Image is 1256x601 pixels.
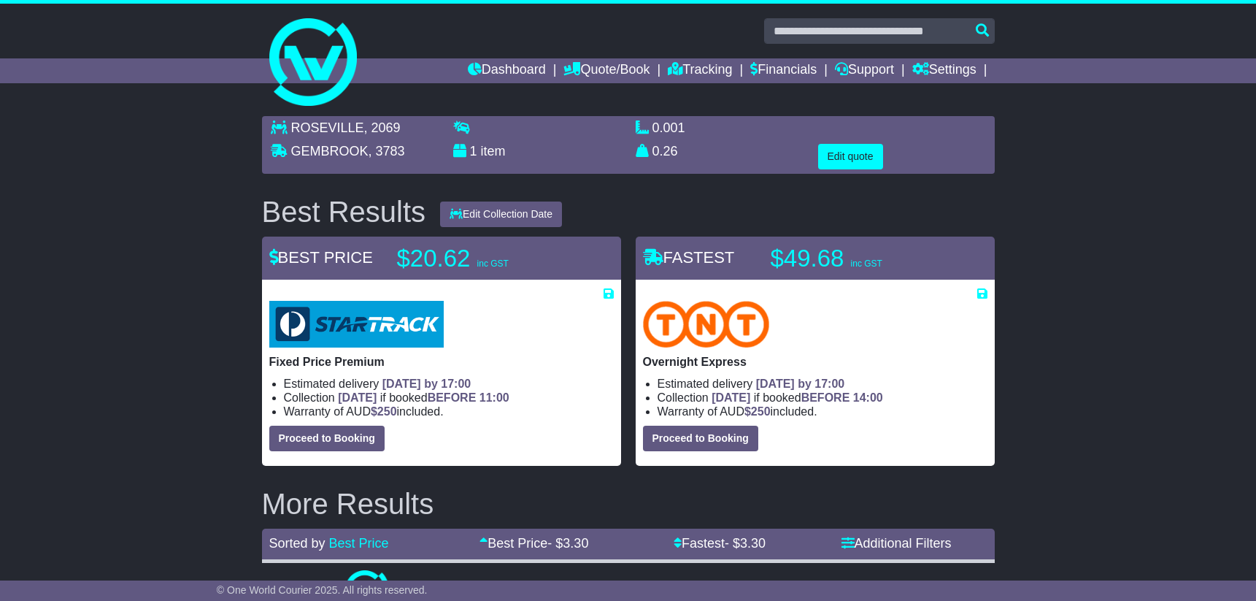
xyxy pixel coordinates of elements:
h2: More Results [262,488,995,520]
span: FASTEST [643,248,735,267]
span: [DATE] by 17:00 [382,378,471,390]
a: Financials [750,58,817,83]
img: StarTrack: Fixed Price Premium [269,301,444,348]
span: 14:00 [853,391,883,404]
button: Edit quote [818,144,883,169]
span: BEFORE [428,391,477,404]
img: TNT Domestic: Overnight Express [643,301,770,348]
a: Best Price- $3.30 [479,536,588,551]
p: $20.62 [397,244,579,273]
p: Overnight Express [643,355,987,369]
span: [DATE] by 17:00 [756,378,845,390]
span: - $ [547,536,588,551]
span: ROSEVILLE [291,120,364,135]
li: Collection [658,391,987,405]
span: BEST PRICE [269,248,373,267]
li: Estimated delivery [658,377,987,391]
li: Estimated delivery [284,377,614,391]
p: Fixed Price Premium [269,355,614,369]
span: BEFORE [801,391,850,404]
li: Warranty of AUD included. [284,405,614,418]
a: Support [835,58,894,83]
span: 3.30 [563,536,588,551]
a: Dashboard [468,58,546,83]
a: Additional Filters [841,536,952,551]
a: Best Price [329,536,389,551]
a: Quote/Book [563,58,650,83]
li: Warranty of AUD included. [658,405,987,418]
button: Proceed to Booking [269,426,385,451]
div: Best Results [255,196,434,228]
span: 0.26 [652,144,678,158]
span: © One World Courier 2025. All rights reserved. [217,584,428,596]
a: Fastest- $3.30 [674,536,766,551]
button: Proceed to Booking [643,426,758,451]
span: 250 [751,405,771,418]
span: - $ [725,536,766,551]
li: Collection [284,391,614,405]
span: $ [371,405,397,418]
span: item [481,144,506,158]
button: Edit Collection Date [440,202,562,227]
span: if booked [712,391,882,404]
span: , 2069 [364,120,401,135]
span: 3.30 [740,536,766,551]
span: 1 [470,144,477,158]
span: $ [744,405,771,418]
p: $49.68 [771,244,953,273]
span: [DATE] [338,391,377,404]
span: 250 [377,405,397,418]
span: [DATE] [712,391,750,404]
a: Settings [912,58,976,83]
span: inc GST [477,259,509,269]
span: Sorted by [269,536,325,551]
span: , 3783 [369,144,405,158]
span: 0.001 [652,120,685,135]
span: 11:00 [479,391,509,404]
span: inc GST [851,259,882,269]
span: GEMBROOK [291,144,369,158]
a: Tracking [668,58,732,83]
span: if booked [338,391,509,404]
